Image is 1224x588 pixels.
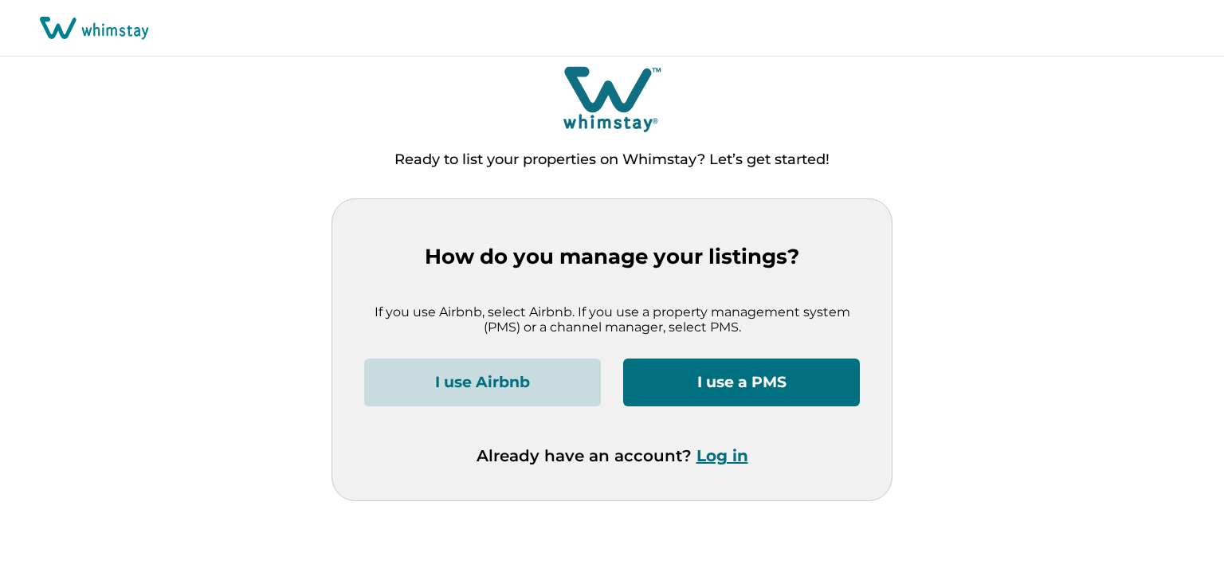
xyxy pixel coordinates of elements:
button: Log in [696,446,748,465]
p: How do you manage your listings? [364,245,860,269]
button: I use a PMS [623,359,860,406]
p: If you use Airbnb, select Airbnb. If you use a property management system (PMS) or a channel mana... [364,304,860,335]
p: Already have an account? [477,446,748,465]
p: Ready to list your properties on Whimstay? Let’s get started! [394,152,830,168]
button: I use Airbnb [364,359,601,406]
